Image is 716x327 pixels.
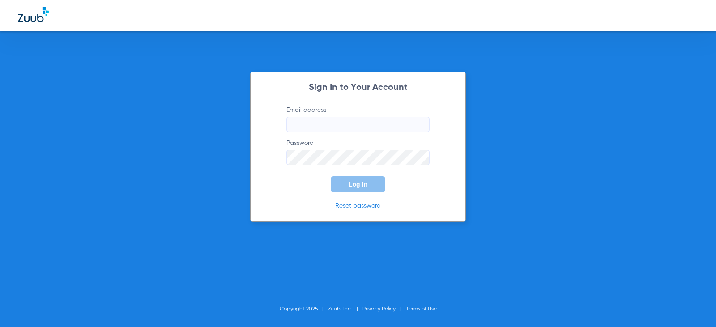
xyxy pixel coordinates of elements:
[286,150,430,165] input: Password
[328,305,362,314] li: Zuub, Inc.
[286,106,430,132] label: Email address
[331,176,385,192] button: Log In
[273,83,443,92] h2: Sign In to Your Account
[18,7,49,22] img: Zuub Logo
[362,306,396,312] a: Privacy Policy
[349,181,367,188] span: Log In
[280,305,328,314] li: Copyright 2025
[286,139,430,165] label: Password
[335,203,381,209] a: Reset password
[286,117,430,132] input: Email address
[406,306,437,312] a: Terms of Use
